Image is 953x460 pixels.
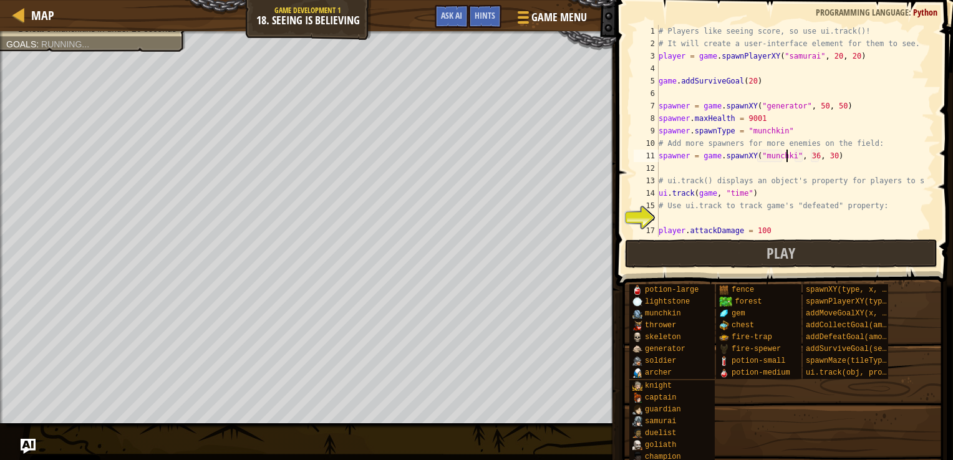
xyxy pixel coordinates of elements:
[806,321,904,330] span: addCollectGoal(amount)
[634,125,659,137] div: 9
[645,309,681,318] span: munchkin
[634,100,659,112] div: 7
[632,416,642,426] img: portrait.png
[6,39,36,49] span: Goals
[634,224,659,237] div: 17
[806,357,918,365] span: spawnMaze(tileType, seed)
[634,37,659,50] div: 2
[806,368,891,377] span: ui.track(obj, prop)
[475,9,495,21] span: Hints
[508,5,594,34] button: Game Menu
[732,368,790,377] span: potion-medium
[634,212,659,224] div: 16
[632,405,642,414] img: portrait.png
[632,320,642,330] img: portrait.png
[634,162,659,175] div: 12
[806,297,918,306] span: spawnPlayerXY(type, x, y)
[21,439,36,454] button: Ask AI
[732,309,745,318] span: gem
[719,368,729,378] img: portrait.png
[41,39,89,49] span: Running...
[806,309,891,318] span: addMoveGoalXY(x, y)
[634,175,659,187] div: 13
[719,309,729,319] img: portrait.png
[632,440,642,450] img: portrait.png
[732,357,785,365] span: potion-small
[632,309,642,319] img: portrait.png
[645,417,676,426] span: samurai
[645,429,676,438] span: duelist
[645,297,690,306] span: lightstone
[634,237,659,249] div: 18
[632,428,642,438] img: portrait.png
[732,321,754,330] span: chest
[732,333,772,342] span: fire-trap
[625,239,937,268] button: Play
[735,297,762,306] span: forest
[719,297,732,307] img: trees_1.png
[719,332,729,342] img: portrait.png
[732,285,754,294] span: fence
[634,137,659,150] div: 10
[36,39,41,49] span: :
[645,405,681,414] span: guardian
[909,6,913,18] span: :
[632,381,642,391] img: portrait.png
[632,297,642,307] img: portrait.png
[634,25,659,37] div: 1
[634,150,659,162] div: 11
[31,7,54,24] span: Map
[816,6,909,18] span: Programming language
[632,393,642,403] img: portrait.png
[719,344,729,354] img: portrait.png
[25,7,54,24] a: Map
[634,187,659,199] div: 14
[632,332,642,342] img: portrait.png
[767,243,795,263] span: Play
[645,285,699,294] span: potion-large
[634,62,659,75] div: 4
[634,199,659,212] div: 15
[634,112,659,125] div: 8
[645,357,676,365] span: soldier
[632,368,642,378] img: portrait.png
[719,356,729,366] img: portrait.png
[531,9,587,26] span: Game Menu
[645,393,676,402] span: captain
[719,285,729,295] img: portrait.png
[645,368,672,377] span: archer
[435,5,468,28] button: Ask AI
[645,441,676,449] span: goliath
[913,6,937,18] span: Python
[732,345,781,353] span: fire-spewer
[806,345,909,353] span: addSurviveGoal(seconds)
[719,320,729,330] img: portrait.png
[806,285,891,294] span: spawnXY(type, x, y)
[645,333,681,342] span: skeleton
[632,356,642,366] img: portrait.png
[441,9,462,21] span: Ask AI
[806,333,900,342] span: addDefeatGoal(amount)
[632,285,642,295] img: portrait.png
[645,345,685,353] span: generator
[645,381,672,390] span: knight
[634,87,659,100] div: 6
[634,75,659,87] div: 5
[634,50,659,62] div: 3
[645,321,676,330] span: thrower
[632,344,642,354] img: portrait.png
